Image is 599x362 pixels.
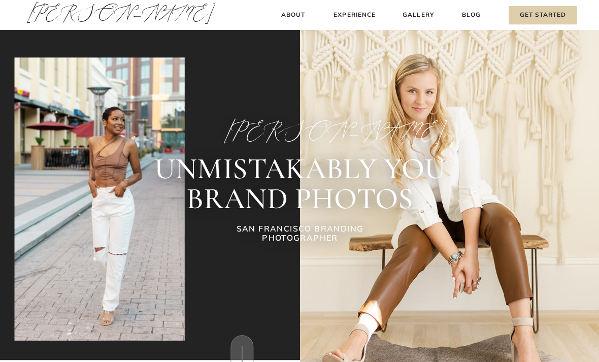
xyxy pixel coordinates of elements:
[208,224,392,246] h1: SAN FRANCISCO BRANDING PHOTOGRAPHER
[332,10,377,21] a: Experience
[88,154,512,214] h2: UNMISTAKABLY YOU BRAND PHOTOS
[509,6,577,24] a: Get Started
[279,10,308,21] a: About
[460,10,483,21] a: Blog
[402,10,436,21] a: Gallery
[224,119,377,142] h2: [PERSON_NAME]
